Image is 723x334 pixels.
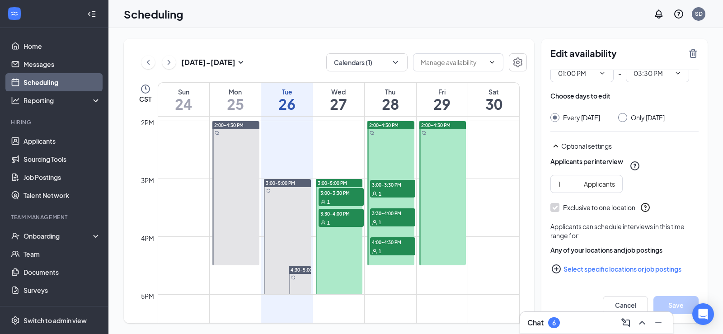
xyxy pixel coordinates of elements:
div: Wed [313,87,364,96]
svg: Settings [512,57,523,68]
a: Applicants [23,132,101,150]
button: ComposeMessage [619,315,633,330]
svg: ChevronUp [637,317,648,328]
button: Cancel [603,296,648,314]
div: SD [695,10,703,18]
div: Mon [210,87,261,96]
div: 4pm [139,233,156,243]
h2: Edit availability [550,48,682,59]
div: Sun [158,87,209,96]
span: 1 [327,220,330,226]
svg: QuestionInfo [673,9,684,19]
button: Save [653,296,699,314]
a: Home [23,37,101,55]
span: 3:00-5:00 PM [318,180,347,186]
div: 3pm [139,175,156,185]
svg: ChevronDown [674,70,681,77]
a: August 26, 2025 [261,83,312,116]
input: Manage availability [421,57,485,67]
a: August 25, 2025 [210,83,261,116]
svg: Clock [140,84,151,94]
a: Team [23,245,101,263]
button: Minimize [651,315,666,330]
button: ChevronUp [635,315,649,330]
button: Select specific locations or job postingsPlusCircle [550,260,699,278]
div: Every [DATE] [563,113,600,122]
h1: 24 [158,96,209,112]
svg: Minimize [653,317,664,328]
a: Documents [23,263,101,281]
a: August 29, 2025 [417,83,468,116]
span: 3:30-4:00 PM [319,209,364,218]
a: Messages [23,55,101,73]
svg: WorkstreamLogo [10,9,19,18]
div: Fri [417,87,468,96]
div: Choose days to edit [550,91,610,100]
div: Onboarding [23,231,93,240]
div: 6 [552,319,556,327]
h3: [DATE] - [DATE] [181,57,235,67]
svg: ComposeMessage [620,317,631,328]
button: ChevronRight [162,56,176,69]
h1: 30 [468,96,519,112]
svg: ChevronDown [599,70,606,77]
div: Any of your locations and job postings [550,245,699,254]
span: 1 [327,199,330,205]
span: 4:00-4:30 PM [370,237,415,246]
div: Exclusive to one location [563,203,635,212]
a: August 28, 2025 [365,83,416,116]
a: Scheduling [23,73,101,91]
svg: ChevronLeft [144,57,153,68]
div: Open Intercom Messenger [692,303,714,325]
svg: PlusCircle [551,263,562,274]
button: Settings [509,53,527,71]
div: Optional settings [561,141,699,151]
span: 3:00-3:30 PM [370,180,415,189]
svg: QuestionInfo [629,160,640,171]
div: Applicants can schedule interviews in this time range for: [550,222,699,240]
svg: ChevronRight [164,57,174,68]
svg: User [372,220,377,225]
a: Sourcing Tools [23,150,101,168]
svg: UserCheck [11,231,20,240]
span: 2:00-4:30 PM [214,122,244,128]
span: 2:00-4:30 PM [421,122,451,128]
svg: User [372,191,377,197]
svg: Sync [370,131,374,135]
div: Reporting [23,96,101,105]
svg: SmallChevronDown [235,57,246,68]
span: CST [139,94,151,103]
span: 2:00-4:30 PM [369,122,399,128]
svg: Sync [215,131,219,135]
svg: User [320,199,326,205]
svg: ChevronDown [391,58,400,67]
svg: SmallChevronUp [550,141,561,151]
span: 3:30-4:00 PM [370,208,415,217]
h1: 27 [313,96,364,112]
svg: QuestionInfo [640,202,651,213]
div: Applicants per interview [550,157,623,166]
a: August 24, 2025 [158,83,209,116]
div: Only [DATE] [631,113,665,122]
span: 4:30-5:00 PM [291,267,320,273]
span: 1 [379,248,381,254]
div: Thu [365,87,416,96]
svg: Sync [266,188,271,193]
a: August 27, 2025 [313,83,364,116]
button: ChevronLeft [141,56,155,69]
a: Job Postings [23,168,101,186]
span: 1 [379,191,381,197]
div: Optional settings [550,141,699,151]
svg: Collapse [87,9,96,19]
svg: Sync [422,131,426,135]
div: Team Management [11,213,99,221]
h1: 25 [210,96,261,112]
div: 2pm [139,118,156,127]
h3: Chat [527,318,544,328]
a: Surveys [23,281,101,299]
svg: Sync [291,275,296,280]
h1: 26 [261,96,312,112]
svg: ChevronDown [488,59,496,66]
a: August 30, 2025 [468,83,519,116]
div: 5pm [139,291,156,301]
